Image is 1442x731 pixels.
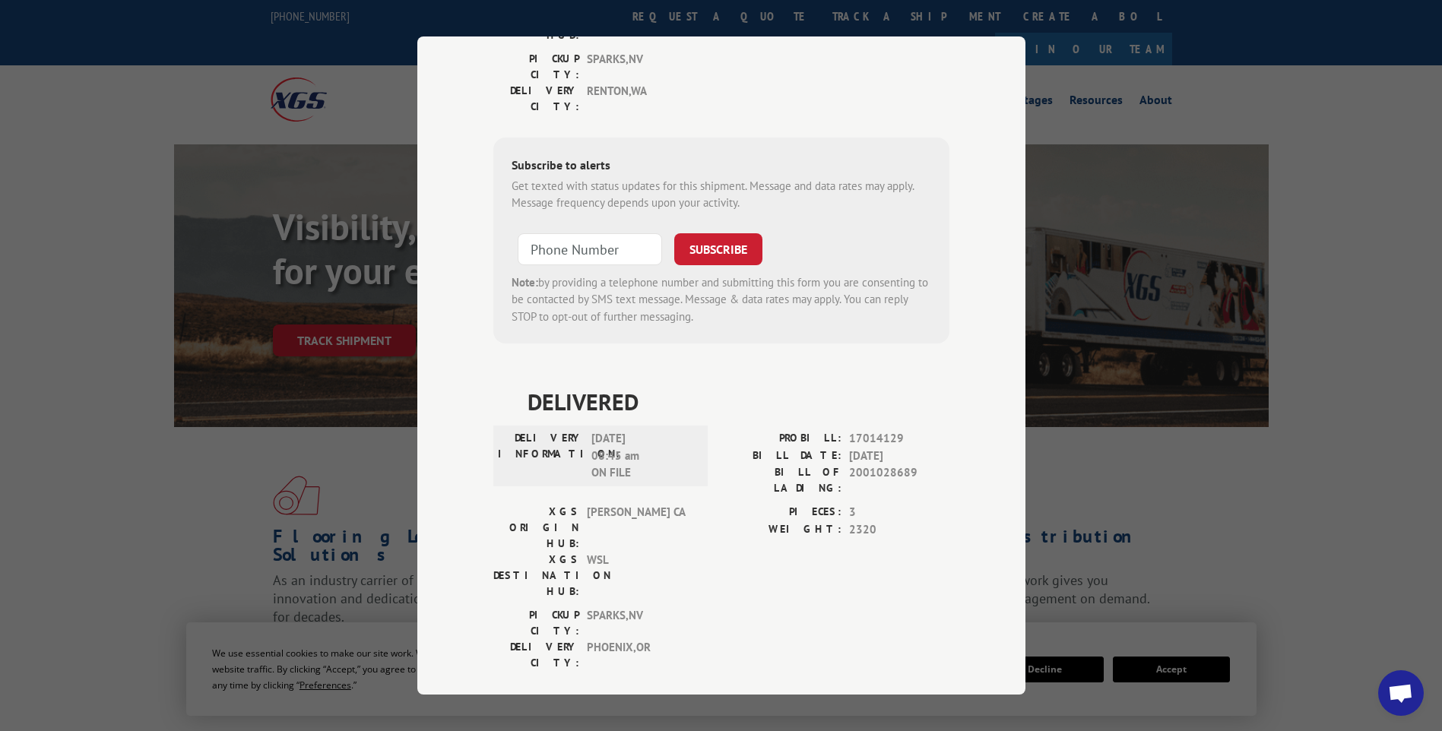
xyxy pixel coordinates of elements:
span: [PERSON_NAME] CA [587,504,689,552]
label: PROBILL: [721,430,841,448]
span: 3 [849,504,949,521]
span: 2001028689 [849,464,949,496]
span: PHOENIX , OR [587,639,689,671]
span: 2320 [849,521,949,539]
label: PIECES: [721,504,841,521]
a: Open chat [1378,670,1424,716]
label: DELIVERY CITY: [493,639,579,671]
span: RENTON , WA [587,83,689,115]
strong: Note: [512,275,538,290]
label: DELIVERY CITY: [493,83,579,115]
div: Subscribe to alerts [512,156,931,178]
label: XGS DESTINATION HUB: [493,552,579,600]
label: PICKUP CITY: [493,51,579,83]
label: PICKUP CITY: [493,607,579,639]
span: WSL [587,552,689,600]
div: Get texted with status updates for this shipment. Message and data rates may apply. Message frequ... [512,178,931,212]
label: BILL DATE: [721,448,841,465]
span: DELIVERED [528,384,949,419]
span: [DATE] [849,448,949,465]
span: SPARKS , NV [587,51,689,83]
label: WEIGHT: [721,521,841,539]
label: BILL OF LADING: [721,464,841,496]
label: XGS ORIGIN HUB: [493,504,579,552]
span: 17014129 [849,430,949,448]
label: DELIVERY INFORMATION: [498,430,584,482]
span: SPARKS , NV [587,607,689,639]
span: [DATE] 08:45 am ON FILE [591,430,694,482]
input: Phone Number [518,233,662,265]
button: SUBSCRIBE [674,233,762,265]
div: by providing a telephone number and submitting this form you are consenting to be contacted by SM... [512,274,931,326]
